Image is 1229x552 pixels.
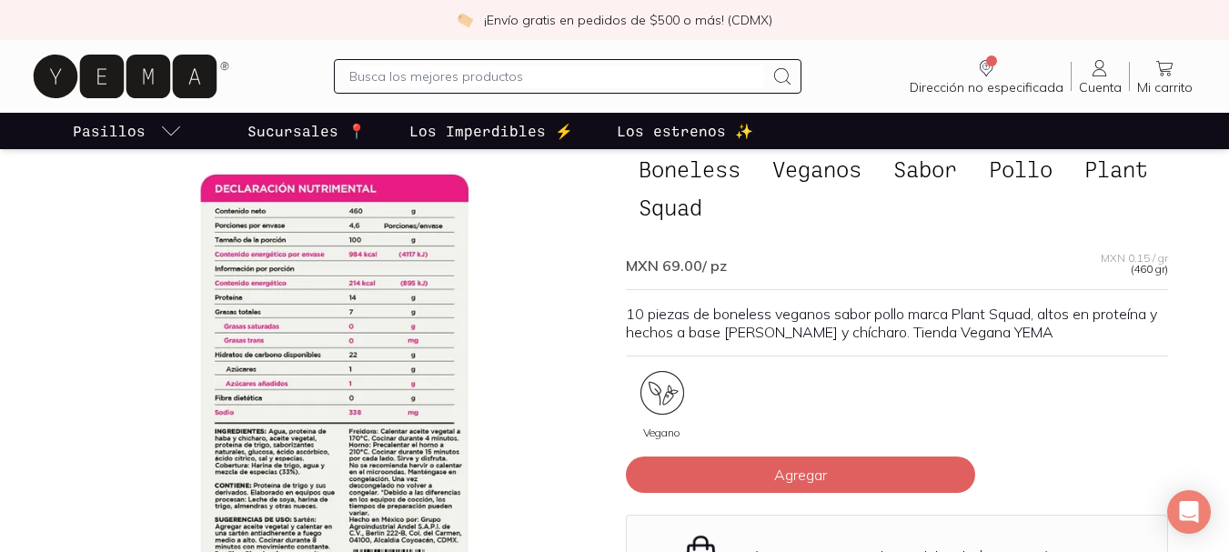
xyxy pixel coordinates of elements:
[643,427,680,438] span: Vegano
[244,113,369,149] a: Sucursales 📍
[640,371,684,415] img: certificate_86a4b5dc-104e-40e4-a7f8-89b43527f01f=fwebp-q70-w96
[1072,152,1161,186] span: Plant
[613,113,757,149] a: Los estrenos ✨
[626,152,753,186] span: Boneless
[73,120,146,142] p: Pasillos
[406,113,577,149] a: Los Imperdibles ⚡️
[910,79,1063,95] span: Dirección no especificada
[617,120,753,142] p: Los estrenos ✨
[1072,57,1129,95] a: Cuenta
[881,152,970,186] span: Sabor
[626,190,715,225] span: Squad
[774,466,827,484] span: Agregar
[1101,253,1168,264] span: MXN 0.15 / gr
[409,120,573,142] p: Los Imperdibles ⚡️
[760,152,874,186] span: Veganos
[626,256,727,275] span: MXN 69.00 / pz
[626,305,1168,341] p: 10 piezas de boneless veganos sabor pollo marca Plant Squad, altos en proteína y hechos a base [P...
[976,152,1065,186] span: Pollo
[247,120,366,142] p: Sucursales 📍
[69,113,186,149] a: pasillo-todos-link
[457,12,473,28] img: check
[1131,264,1168,275] span: (460 gr)
[1137,79,1193,95] span: Mi carrito
[902,57,1071,95] a: Dirección no especificada
[1079,79,1122,95] span: Cuenta
[1167,490,1211,534] div: Open Intercom Messenger
[1130,57,1200,95] a: Mi carrito
[626,457,975,493] button: Agregar
[484,11,772,29] p: ¡Envío gratis en pedidos de $500 o más! (CDMX)
[349,65,765,87] input: Busca los mejores productos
